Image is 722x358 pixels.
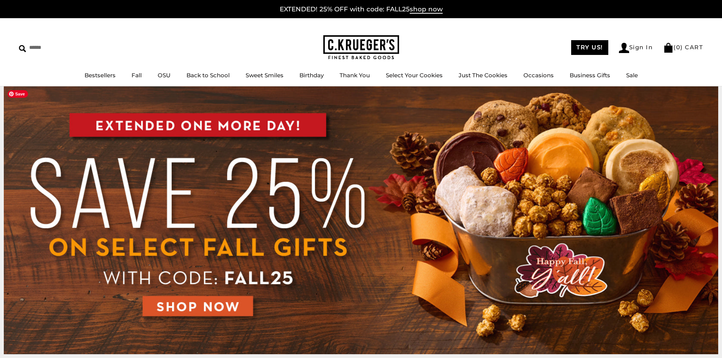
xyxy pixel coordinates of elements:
a: TRY US! [571,40,608,55]
a: OSU [158,72,171,79]
a: Sale [626,72,638,79]
a: Sweet Smiles [246,72,283,79]
a: Back to School [186,72,230,79]
img: C.Krueger's Special Offer [4,86,718,354]
span: shop now [410,5,443,14]
a: EXTENDED! 25% OFF with code: FALL25shop now [280,5,443,14]
img: Account [619,43,629,53]
span: Save [8,90,28,98]
a: Fall [132,72,142,79]
a: Select Your Cookies [386,72,443,79]
a: Bestsellers [85,72,116,79]
a: Thank You [340,72,370,79]
a: (0) CART [663,44,703,51]
img: C.KRUEGER'S [323,35,399,60]
input: Search [19,42,109,53]
img: Search [19,45,26,52]
img: Bag [663,43,673,53]
a: Just The Cookies [459,72,507,79]
a: Birthday [299,72,324,79]
span: 0 [676,44,681,51]
a: Sign In [619,43,653,53]
a: Business Gifts [570,72,610,79]
a: Occasions [523,72,554,79]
